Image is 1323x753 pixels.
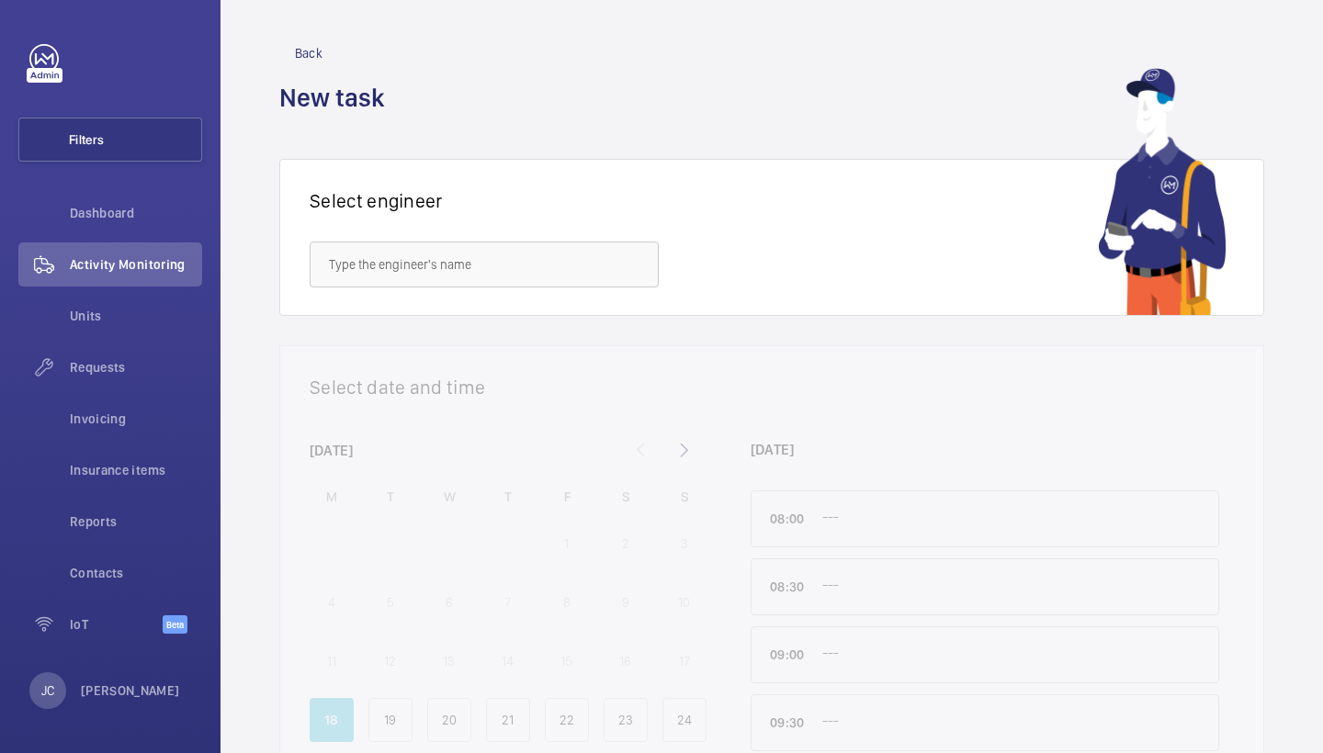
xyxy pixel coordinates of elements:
span: Dashboard [70,204,202,222]
p: [PERSON_NAME] [81,681,180,700]
span: Insurance items [70,461,202,479]
span: Back [295,44,322,62]
span: Requests [70,358,202,376]
span: Units [70,307,202,325]
h1: New task [279,81,396,115]
input: Type the engineer's name [310,242,659,287]
span: Contacts [70,564,202,582]
span: Activity Monitoring [70,255,202,274]
button: Filters [18,118,202,162]
p: JC [41,681,54,700]
h1: Select engineer [310,189,443,212]
img: mechanic using app [1098,68,1227,315]
span: Invoicing [70,410,202,428]
span: Beta [163,615,187,634]
span: Filters [69,130,104,149]
span: Reports [70,512,202,531]
span: IoT [70,615,163,634]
